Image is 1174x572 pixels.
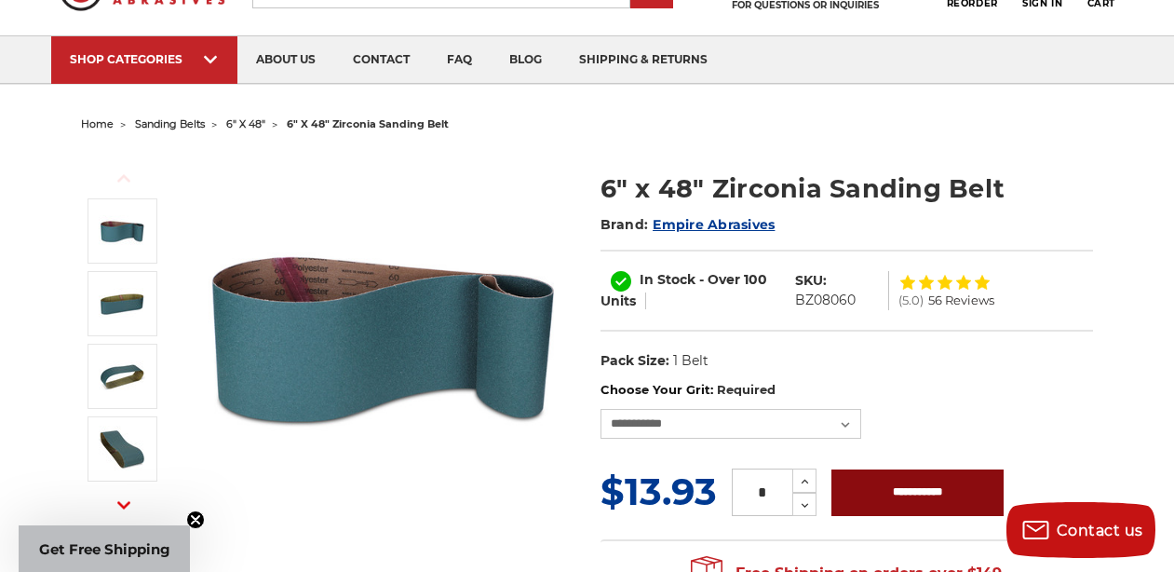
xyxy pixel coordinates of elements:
span: Get Free Shipping [39,540,170,558]
a: 6" x 48" [226,117,265,130]
a: blog [491,36,560,84]
button: Previous [101,158,146,198]
img: 6" x 48" Zirconia Sanding Belt [196,151,569,524]
dd: BZ08060 [795,291,856,310]
a: Empire Abrasives [653,216,775,233]
a: sanding belts [135,117,205,130]
span: 6" x 48" zirconia sanding belt [287,117,449,130]
a: shipping & returns [560,36,726,84]
span: Units [600,293,636,309]
img: 6" x 48" Zirc Sanding Belt [99,280,145,327]
h1: 6" x 48" Zirconia Sanding Belt [600,170,1093,207]
span: 56 Reviews [928,294,994,306]
a: contact [334,36,428,84]
span: - Over [699,271,740,288]
span: 100 [744,271,767,288]
img: 6" x 48" Sanding Belt - Zirc [99,426,145,472]
button: Contact us [1006,502,1155,558]
button: Close teaser [186,511,205,529]
div: Get Free ShippingClose teaser [19,525,190,572]
button: Next [101,485,146,525]
label: Choose Your Grit: [600,381,1093,400]
a: about us [237,36,334,84]
span: Contact us [1057,522,1143,539]
span: In Stock [640,271,695,288]
span: Brand: [600,216,649,233]
span: $13.93 [600,469,717,514]
a: home [81,117,114,130]
dt: Pack Size: [600,351,669,371]
span: (5.0) [898,294,924,306]
dd: 1 Belt [673,351,708,371]
img: 6" x 48" Zirconia Sanding Belt [99,208,145,254]
div: SHOP CATEGORIES [70,52,219,66]
a: faq [428,36,491,84]
small: Required [717,382,776,397]
dt: SKU: [795,271,827,291]
img: 6" x 48" Sanding Belt - Zirconia [99,353,145,400]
